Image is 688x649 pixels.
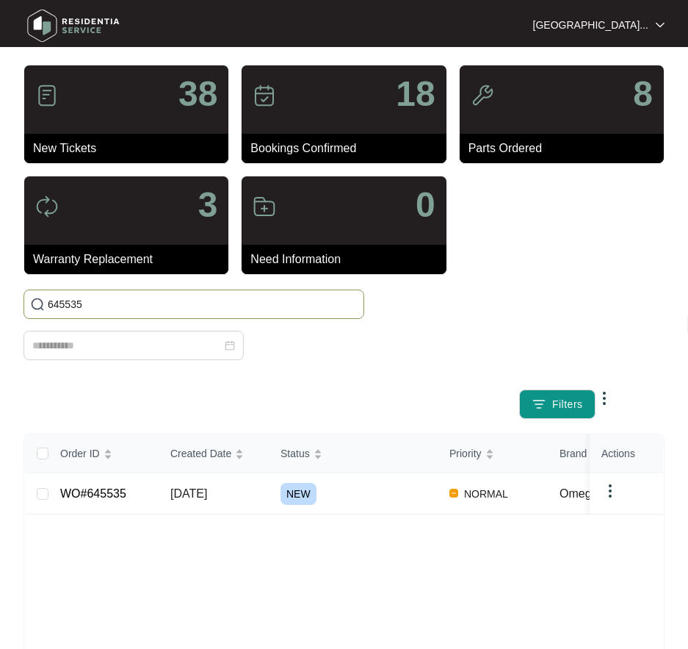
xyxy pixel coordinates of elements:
[159,434,269,473] th: Created Date
[30,297,45,312] img: search-icon
[280,445,310,462] span: Status
[35,195,59,218] img: icon
[633,76,653,112] p: 8
[250,140,446,157] p: Bookings Confirmed
[396,76,435,112] p: 18
[198,187,218,223] p: 3
[601,482,619,500] img: dropdown arrow
[449,445,482,462] span: Priority
[532,397,546,412] img: filter icon
[178,76,217,112] p: 38
[48,434,159,473] th: Order ID
[35,84,59,107] img: icon
[280,483,316,505] span: NEW
[656,21,665,29] img: dropdown arrow
[458,485,514,503] span: NORMAL
[48,296,358,312] input: Search by Order Id, Assignee Name, Customer Name, Brand and Model
[595,390,613,407] img: dropdown arrow
[60,445,100,462] span: Order ID
[533,18,648,32] p: [GEOGRAPHIC_DATA]...
[60,487,126,500] a: WO#645535
[471,84,494,107] img: icon
[416,187,435,223] p: 0
[519,390,595,419] button: filter iconFilters
[170,487,207,500] span: [DATE]
[22,4,125,48] img: residentia service logo
[468,140,664,157] p: Parts Ordered
[250,251,446,268] p: Need Information
[33,251,228,268] p: Warranty Replacement
[548,434,621,473] th: Brand
[552,397,583,412] span: Filters
[560,445,587,462] span: Brand
[253,195,276,218] img: icon
[170,445,231,462] span: Created Date
[33,140,228,157] p: New Tickets
[269,434,438,473] th: Status
[590,434,663,473] th: Actions
[438,434,548,473] th: Priority
[253,84,276,107] img: icon
[449,489,458,498] img: Vercel Logo
[560,487,598,500] span: Omega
